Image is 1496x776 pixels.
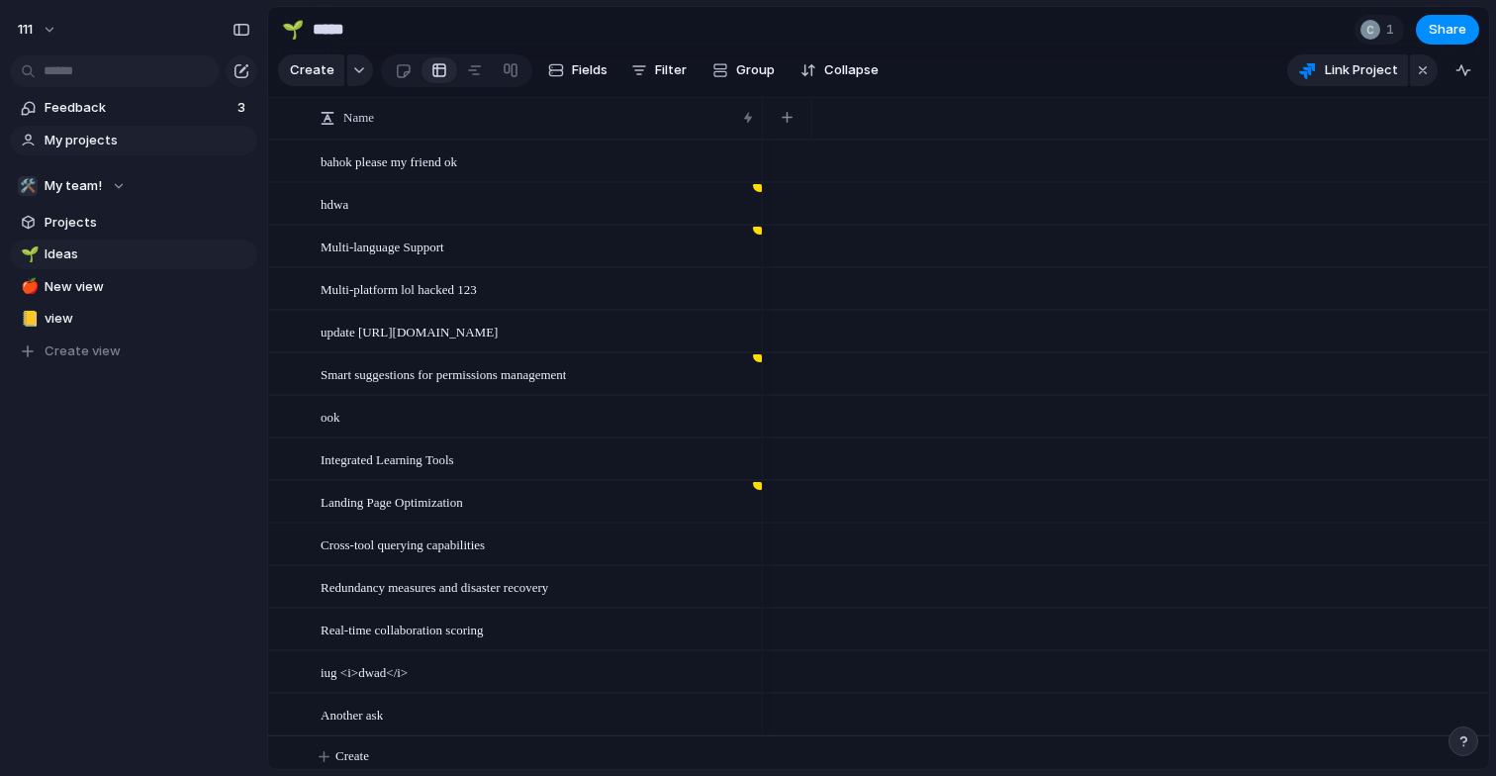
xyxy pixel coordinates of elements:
[9,14,67,46] button: 111
[321,660,408,683] span: iug <i>dwad</i>
[10,93,257,123] a: Feedback3
[335,746,369,766] span: Create
[321,192,348,215] span: hdwa
[702,54,785,86] button: Group
[21,308,35,331] div: 📒
[343,108,374,128] span: Name
[45,98,232,118] span: Feedback
[282,16,304,43] div: 🌱
[45,309,250,329] span: view
[278,54,344,86] button: Create
[45,131,250,150] span: My projects
[45,244,250,264] span: Ideas
[321,405,340,428] span: ook
[10,208,257,238] a: Projects
[321,575,548,598] span: Redundancy measures and disaster recovery
[1386,20,1400,40] span: 1
[21,275,35,298] div: 🍎
[321,277,477,300] span: Multi-platform lol hacked 123
[824,60,879,80] span: Collapse
[321,703,383,726] span: Another ask
[1287,54,1408,86] button: Link Project
[10,337,257,366] button: Create view
[321,447,454,470] span: Integrated Learning Tools
[736,60,775,80] span: Group
[290,60,334,80] span: Create
[1429,20,1466,40] span: Share
[793,54,887,86] button: Collapse
[321,618,484,640] span: Real-time collaboration scoring
[321,149,457,172] span: bahok please my friend ok
[18,309,38,329] button: 📒
[18,20,33,40] span: 111
[10,272,257,302] a: 🍎New view
[45,341,121,361] span: Create view
[21,243,35,266] div: 🌱
[277,14,309,46] button: 🌱
[655,60,687,80] span: Filter
[18,244,38,264] button: 🌱
[1416,15,1479,45] button: Share
[321,533,485,555] span: Cross-tool querying capabilities
[1325,60,1398,80] span: Link Project
[45,176,102,196] span: My team!
[321,320,498,342] span: update [URL][DOMAIN_NAME]
[572,60,608,80] span: Fields
[18,176,38,196] div: 🛠️
[45,277,250,297] span: New view
[321,235,444,257] span: Multi-language Support
[321,490,463,513] span: Landing Page Optimization
[18,277,38,297] button: 🍎
[10,240,257,269] a: 🌱Ideas
[10,126,257,155] a: My projects
[10,304,257,334] a: 📒view
[45,213,250,233] span: Projects
[540,54,615,86] button: Fields
[623,54,695,86] button: Filter
[321,362,566,385] span: Smart suggestions for permissions management
[10,171,257,201] button: 🛠️My team!
[237,98,249,118] span: 3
